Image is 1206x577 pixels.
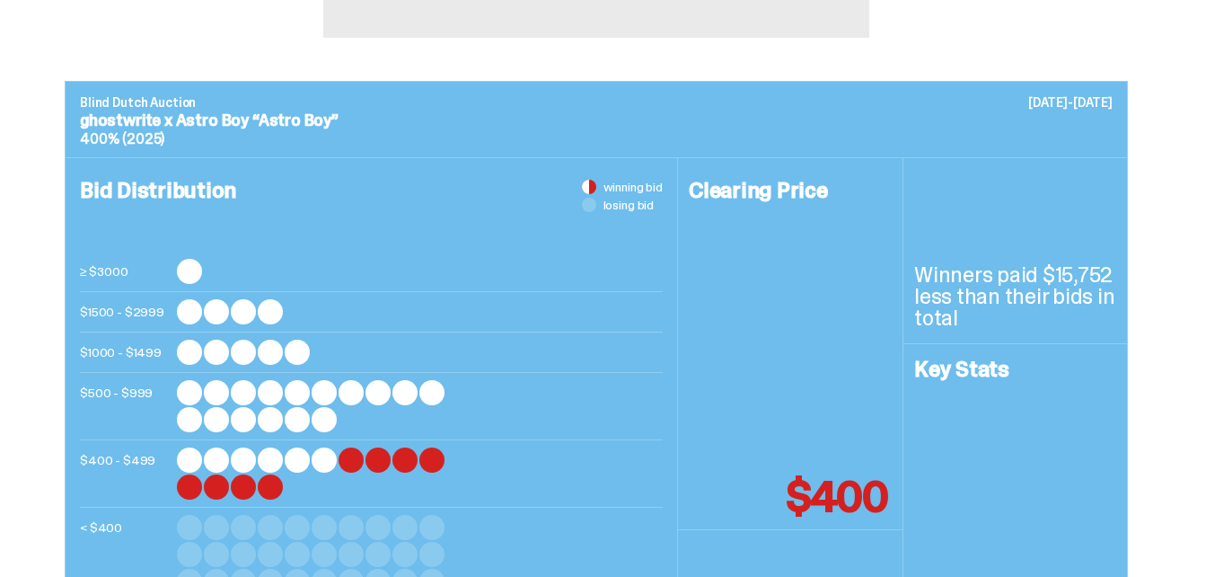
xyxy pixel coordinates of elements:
p: [DATE]-[DATE] [1028,96,1113,109]
p: Blind Dutch Auction [80,96,1113,109]
p: ghostwrite x Astro Boy “Astro Boy” [80,112,1113,129]
span: 400% (2025) [80,129,164,148]
p: $400 [787,475,888,519]
p: ≥ $3000 [80,259,170,284]
p: $400 - $499 [80,448,170,500]
h4: Bid Distribution [80,180,663,259]
h4: Clearing Price [689,180,892,201]
p: $500 - $999 [80,380,170,432]
span: winning bid [603,181,663,193]
p: $1000 - $1499 [80,340,170,365]
h4: Key Stats [914,359,1116,380]
p: Winners paid $15,752 less than their bids in total [914,264,1116,329]
p: $1500 - $2999 [80,299,170,324]
span: losing bid [603,199,655,211]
